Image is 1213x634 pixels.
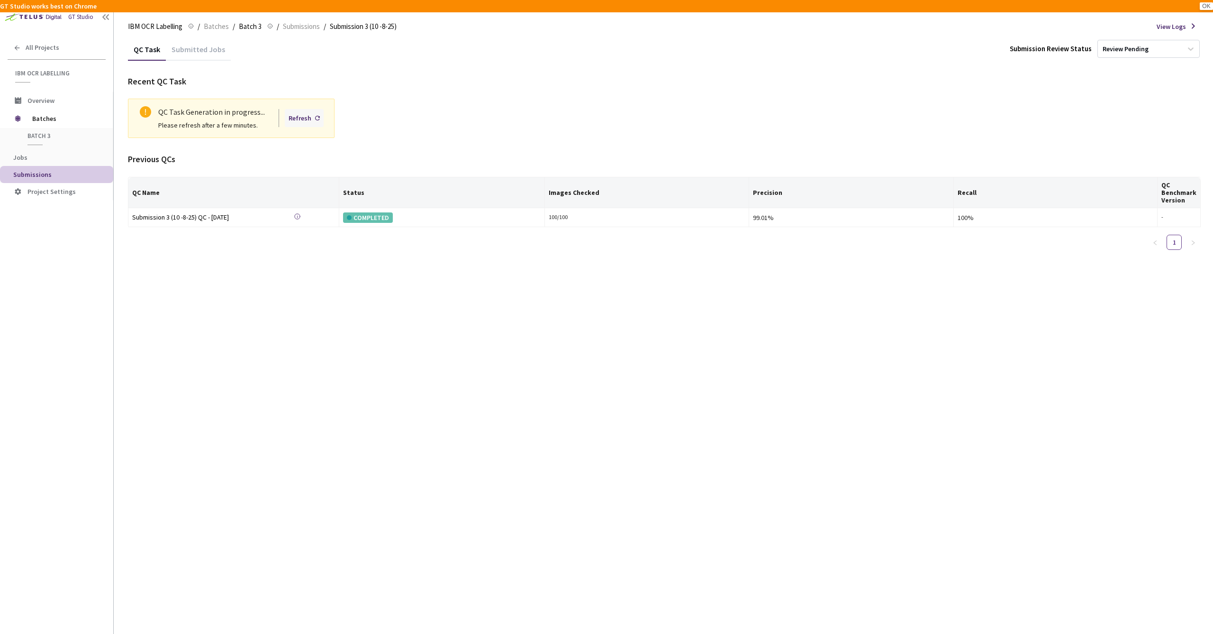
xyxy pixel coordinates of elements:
[339,177,545,208] th: Status
[132,212,265,223] a: Submission 3 (10 -8-25) QC - [DATE]
[166,45,231,61] div: Submitted Jobs
[958,212,1153,223] div: 100%
[545,177,749,208] th: Images Checked
[1200,2,1213,10] button: OK
[549,213,745,222] div: 100 / 100
[68,13,93,22] div: GT Studio
[13,153,27,162] span: Jobs
[1161,213,1196,222] div: -
[1167,235,1181,249] a: 1
[1167,235,1182,250] li: 1
[128,21,182,32] span: IBM OCR Labelling
[198,21,200,32] li: /
[749,177,953,208] th: Precision
[289,113,311,123] div: Refresh
[330,21,397,32] span: Submission 3 (10 -8-25)
[128,153,1201,165] div: Previous QCs
[204,21,229,32] span: Batches
[324,21,326,32] li: /
[27,132,98,140] span: Batch 3
[1190,240,1196,246] span: right
[1148,235,1163,250] li: Previous Page
[128,177,339,208] th: QC Name
[27,96,54,105] span: Overview
[954,177,1158,208] th: Recall
[281,21,322,31] a: Submissions
[128,75,1201,88] div: Recent QC Task
[1103,45,1149,54] div: Review Pending
[1186,235,1201,250] li: Next Page
[283,21,320,32] span: Submissions
[1186,235,1201,250] button: right
[202,21,231,31] a: Batches
[343,212,393,223] div: COMPLETED
[32,109,97,128] span: Batches
[128,45,166,61] div: QC Task
[239,21,262,32] span: Batch 3
[277,21,279,32] li: /
[1157,22,1186,31] span: View Logs
[26,44,59,52] span: All Projects
[140,106,151,118] span: exclamation-circle
[158,120,327,130] div: Please refresh after a few minutes.
[132,212,265,222] div: Submission 3 (10 -8-25) QC - [DATE]
[1158,177,1201,208] th: QC Benchmark Version
[233,21,235,32] li: /
[15,69,100,77] span: IBM OCR Labelling
[1148,235,1163,250] button: left
[1010,44,1092,54] div: Submission Review Status
[13,170,52,179] span: Submissions
[158,106,327,118] div: QC Task Generation in progress...
[27,187,76,196] span: Project Settings
[753,212,949,223] div: 99.01%
[1152,240,1158,246] span: left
